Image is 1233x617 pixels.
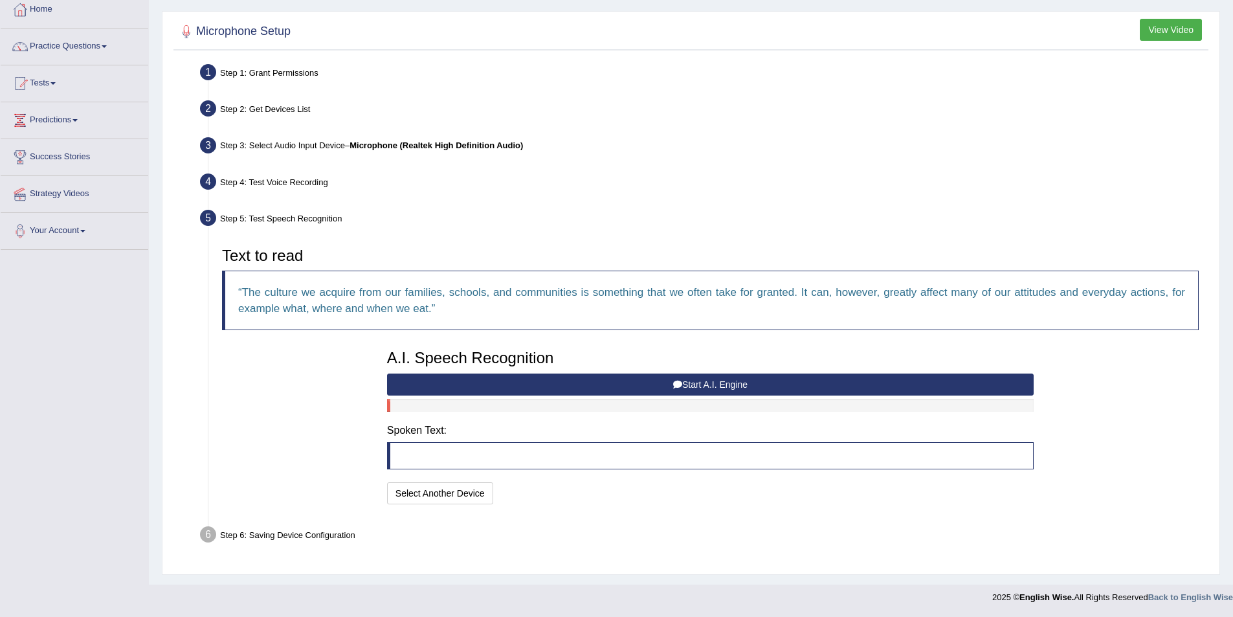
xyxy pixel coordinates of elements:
a: Tests [1,65,148,98]
div: 2025 © All Rights Reserved [992,585,1233,603]
a: Practice Questions [1,28,148,61]
div: Step 3: Select Audio Input Device [194,133,1214,162]
h3: Text to read [222,247,1199,264]
div: Step 4: Test Voice Recording [194,170,1214,198]
div: Step 5: Test Speech Recognition [194,206,1214,234]
a: Back to English Wise [1148,592,1233,602]
b: Microphone (Realtek High Definition Audio) [350,140,523,150]
div: Step 2: Get Devices List [194,96,1214,125]
strong: English Wise. [1019,592,1074,602]
q: The culture we acquire from our families, schools, and communities is something that we often tak... [238,286,1185,315]
button: Select Another Device [387,482,493,504]
h3: A.I. Speech Recognition [387,350,1034,366]
a: Strategy Videos [1,176,148,208]
h2: Microphone Setup [177,22,291,41]
a: Success Stories [1,139,148,172]
button: Start A.I. Engine [387,374,1034,396]
div: Step 1: Grant Permissions [194,60,1214,89]
button: View Video [1140,19,1202,41]
h4: Spoken Text: [387,425,1034,436]
a: Your Account [1,213,148,245]
a: Predictions [1,102,148,135]
span: – [345,140,523,150]
div: Step 6: Saving Device Configuration [194,522,1214,551]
